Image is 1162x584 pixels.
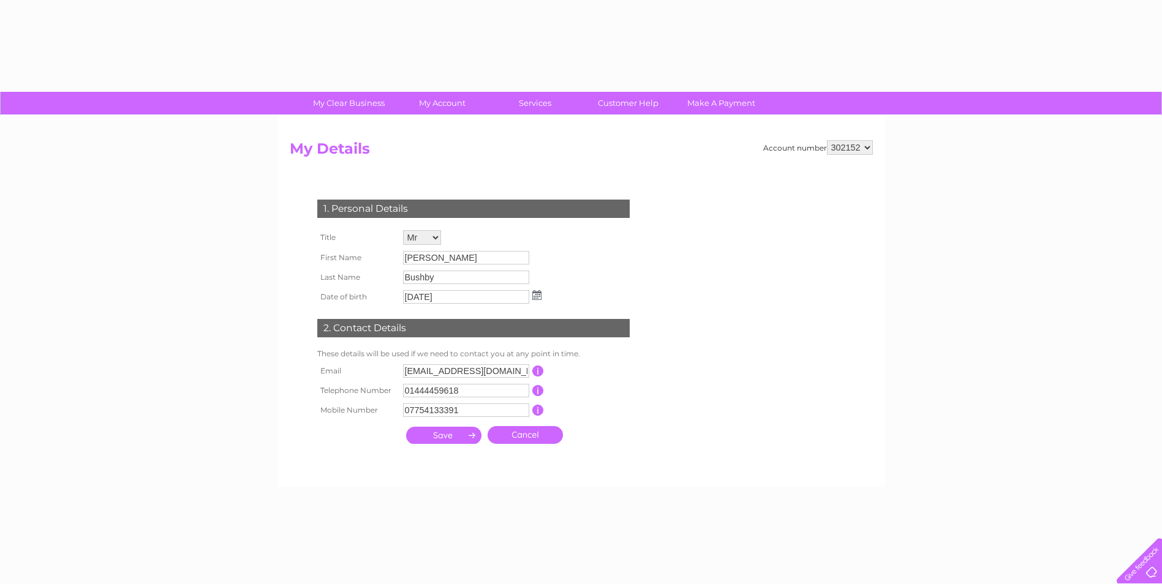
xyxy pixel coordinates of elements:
[314,361,400,381] th: Email
[314,381,400,400] th: Telephone Number
[298,92,399,114] a: My Clear Business
[485,92,586,114] a: Services
[532,385,544,396] input: Information
[406,427,481,444] input: Submit
[763,140,873,155] div: Account number
[314,248,400,268] th: First Name
[314,346,633,361] td: These details will be used if we need to contact you at any point in time.
[532,290,541,300] img: ...
[488,426,563,444] a: Cancel
[532,365,544,376] input: Information
[578,92,679,114] a: Customer Help
[317,319,630,337] div: 2. Contact Details
[314,400,400,420] th: Mobile Number
[317,200,630,218] div: 1. Personal Details
[391,92,492,114] a: My Account
[314,268,400,287] th: Last Name
[314,287,400,307] th: Date of birth
[314,227,400,248] th: Title
[671,92,772,114] a: Make A Payment
[532,405,544,416] input: Information
[290,140,873,163] h2: My Details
